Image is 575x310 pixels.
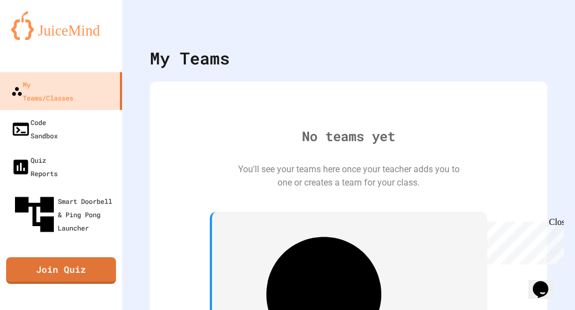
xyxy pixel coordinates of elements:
[483,217,564,264] iframe: chat widget
[11,153,58,180] div: Quiz Reports
[238,163,460,189] div: You'll see your teams here once your teacher adds you to one or creates a team for your class.
[11,116,58,142] div: Code Sandbox
[11,78,73,104] div: My Teams/Classes
[528,266,564,299] iframe: chat widget
[11,11,111,40] img: logo-orange.svg
[150,46,230,71] div: My Teams
[6,257,116,284] a: Join Quiz
[4,4,77,71] div: Chat with us now!Close
[302,126,395,146] div: No teams yet
[11,191,118,238] div: Smart Doorbell & Ping Pong Launcher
